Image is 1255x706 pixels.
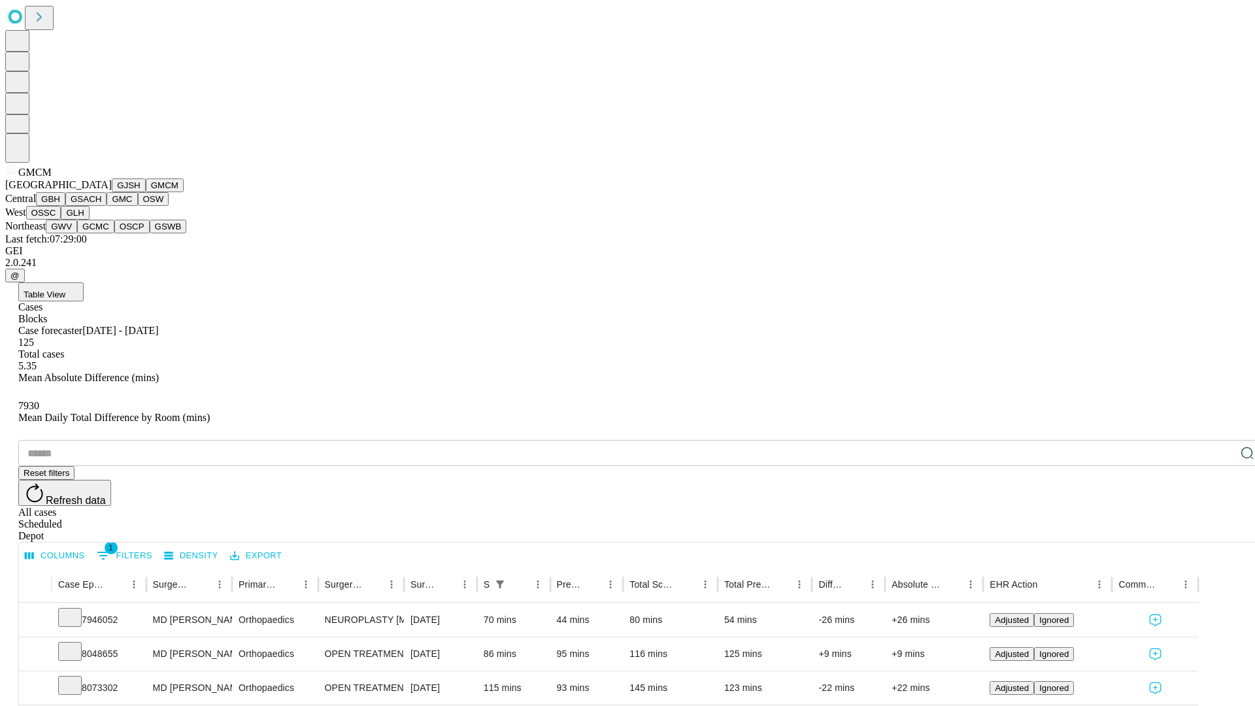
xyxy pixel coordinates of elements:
button: Export [227,546,285,566]
button: Sort [583,575,601,594]
button: Table View [18,282,84,301]
div: Total Predicted Duration [724,579,771,590]
div: 93 mins [557,671,617,705]
span: Central [5,193,36,204]
button: Expand [25,643,45,666]
div: Orthopaedics [239,603,311,637]
button: Sort [364,575,382,594]
button: Adjusted [990,613,1034,627]
span: 125 [18,337,34,348]
div: Comments [1118,579,1156,590]
button: GMC [107,192,137,206]
button: Ignored [1034,681,1074,695]
div: Surgeon Name [153,579,191,590]
span: Total cases [18,348,64,360]
div: [DATE] [410,671,471,705]
button: Sort [510,575,529,594]
div: EHR Action [990,579,1037,590]
div: 1 active filter [491,575,509,594]
div: MD [PERSON_NAME] C [PERSON_NAME] [153,603,226,637]
button: Expand [25,677,45,700]
button: Ignored [1034,613,1074,627]
button: Show filters [491,575,509,594]
div: 80 mins [629,603,711,637]
button: OSSC [26,206,61,220]
span: Last fetch: 07:29:00 [5,233,87,244]
button: Menu [601,575,620,594]
button: Menu [1177,575,1195,594]
span: 5.35 [18,360,37,371]
div: Case Epic Id [58,579,105,590]
span: @ [10,271,20,280]
div: 115 mins [484,671,544,705]
button: Menu [696,575,714,594]
div: 44 mins [557,603,617,637]
span: West [5,207,26,218]
button: Ignored [1034,647,1074,661]
div: OPEN TREATMENT DISTAL RADIAL INTRA-ARTICULAR FRACTURE OR EPIPHYSEAL SEPARATION [MEDICAL_DATA] 3 0... [325,637,397,671]
div: Predicted In Room Duration [557,579,582,590]
div: 145 mins [629,671,711,705]
button: Adjusted [990,647,1034,661]
button: Adjusted [990,681,1034,695]
button: Sort [107,575,125,594]
div: 125 mins [724,637,806,671]
button: Menu [382,575,401,594]
button: Menu [863,575,882,594]
div: Absolute Difference [892,579,942,590]
div: MD [PERSON_NAME] C [PERSON_NAME] [153,671,226,705]
div: 8048655 [58,637,140,671]
span: 7930 [18,400,39,411]
button: Sort [278,575,297,594]
div: Orthopaedics [239,671,311,705]
span: Ignored [1039,649,1069,659]
span: GMCM [18,167,52,178]
div: 116 mins [629,637,711,671]
button: Menu [529,575,547,594]
button: Show filters [93,545,156,566]
span: Adjusted [995,615,1029,625]
span: Mean Absolute Difference (mins) [18,372,159,383]
span: 1 [105,541,118,554]
button: Menu [962,575,980,594]
div: Difference [818,579,844,590]
button: Menu [297,575,315,594]
button: Sort [845,575,863,594]
div: Surgery Date [410,579,436,590]
button: GLH [61,206,89,220]
button: Sort [1158,575,1177,594]
div: +26 mins [892,603,977,637]
button: GCMC [77,220,114,233]
button: GSWB [150,220,187,233]
div: 7946052 [58,603,140,637]
button: Reset filters [18,466,75,480]
button: Sort [772,575,790,594]
button: Menu [210,575,229,594]
button: GMCM [146,178,184,192]
div: Surgery Name [325,579,363,590]
div: +22 mins [892,671,977,705]
div: MD [PERSON_NAME] C [PERSON_NAME] [153,637,226,671]
div: [DATE] [410,637,471,671]
button: Menu [456,575,474,594]
button: Sort [943,575,962,594]
button: Expand [25,609,45,632]
button: Sort [192,575,210,594]
button: Menu [790,575,809,594]
button: GWV [46,220,77,233]
div: 8073302 [58,671,140,705]
button: Sort [678,575,696,594]
button: GBH [36,192,65,206]
div: Primary Service [239,579,276,590]
button: GSACH [65,192,107,206]
div: 70 mins [484,603,544,637]
span: Ignored [1039,683,1069,693]
div: 54 mins [724,603,806,637]
button: Refresh data [18,480,111,506]
div: 123 mins [724,671,806,705]
button: GJSH [112,178,146,192]
div: -26 mins [818,603,878,637]
span: Table View [24,290,65,299]
div: [DATE] [410,603,471,637]
span: Ignored [1039,615,1069,625]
